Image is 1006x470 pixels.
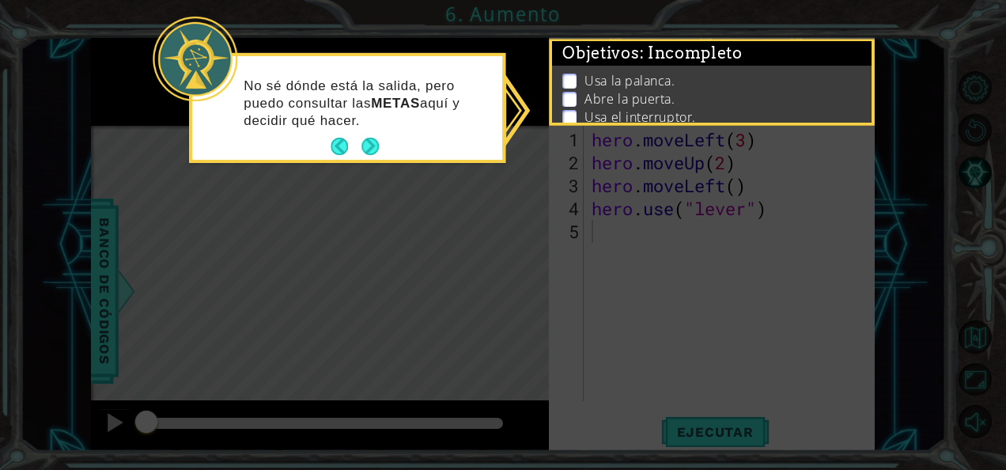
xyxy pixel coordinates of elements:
p: Usa el interruptor. [584,108,695,126]
strong: METAS [371,96,420,111]
span: : Incompleto [640,44,743,63]
p: Abre la puerta. [584,90,675,108]
p: Usa la palanca. [584,72,675,89]
button: Next [361,138,379,155]
button: Back [331,138,361,155]
p: No sé dónde está la salida, pero puedo consultar las aquí y decidir qué hacer. [244,77,491,129]
span: Objetivos [562,44,743,63]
